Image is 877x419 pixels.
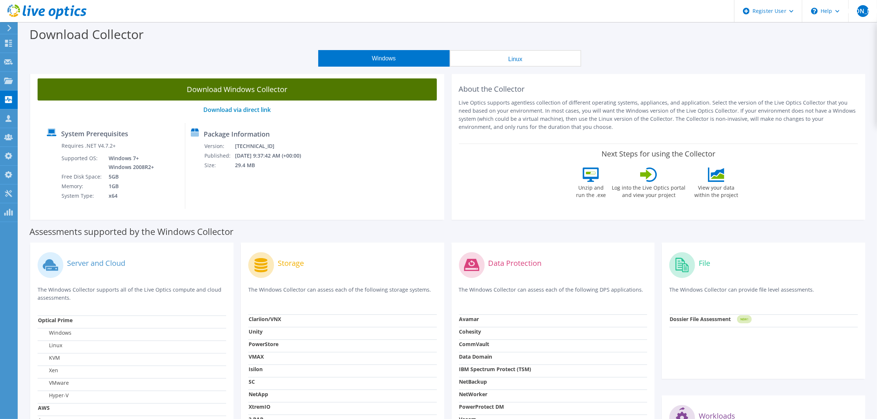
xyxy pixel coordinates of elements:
label: Unzip and run the .exe [574,182,608,199]
label: Xen [38,367,58,374]
strong: NetApp [249,391,268,398]
label: Package Information [204,130,270,138]
strong: Data Domain [459,353,492,360]
strong: IBM Spectrum Protect (TSM) [459,366,532,373]
button: Windows [318,50,450,67]
strong: Clariion/VNX [249,316,281,323]
strong: Dossier File Assessment [670,316,731,323]
strong: CommVault [459,341,490,348]
strong: AWS [38,404,50,411]
p: The Windows Collector can assess each of the following DPS applications. [459,286,648,301]
td: Version: [204,141,235,151]
svg: \n [811,8,818,14]
strong: NetWorker [459,391,488,398]
label: KVM [38,354,60,362]
td: x64 [103,191,155,201]
td: Free Disk Space: [61,172,103,182]
strong: Cohesity [459,328,481,335]
p: The Windows Collector supports all of the Live Optics compute and cloud assessments. [38,286,226,302]
strong: SC [249,378,255,385]
strong: VMAX [249,353,264,360]
p: Live Optics supports agentless collection of different operating systems, appliances, and applica... [459,99,858,131]
td: Windows 7+ Windows 2008R2+ [103,154,155,172]
label: Assessments supported by the Windows Collector [29,228,234,235]
label: System Prerequisites [61,130,128,137]
td: Size: [204,161,235,170]
label: View your data within the project [690,182,743,199]
label: Windows [38,329,71,337]
label: Data Protection [488,260,542,267]
label: Download Collector [29,26,144,43]
td: Published: [204,151,235,161]
strong: NetBackup [459,378,487,385]
label: Linux [38,342,62,349]
strong: XtremIO [249,403,270,410]
tspan: NEW! [741,317,748,321]
label: Server and Cloud [67,260,125,267]
td: 29.4 MB [235,161,311,170]
a: Download Windows Collector [38,78,437,101]
td: [TECHNICAL_ID] [235,141,311,151]
td: System Type: [61,191,103,201]
td: Memory: [61,182,103,191]
strong: PowerStore [249,341,278,348]
strong: Optical Prime [38,317,73,324]
label: Hyper-V [38,392,69,399]
a: Download via direct link [203,106,271,114]
td: Supported OS: [61,154,103,172]
button: Linux [450,50,581,67]
label: VMware [38,379,69,387]
td: [DATE] 9:37:42 AM (+00:00) [235,151,311,161]
label: File [699,260,710,267]
span: [PERSON_NAME] [857,5,869,17]
label: Log into the Live Optics portal and view your project [611,182,686,199]
label: Storage [278,260,304,267]
td: 5GB [103,172,155,182]
strong: Isilon [249,366,263,373]
label: Requires .NET V4.7.2+ [62,142,116,149]
p: The Windows Collector can assess each of the following storage systems. [248,286,437,301]
strong: PowerProtect DM [459,403,504,410]
td: 1GB [103,182,155,191]
h2: About the Collector [459,85,858,94]
p: The Windows Collector can provide file level assessments. [669,286,858,301]
label: Next Steps for using the Collector [601,149,715,158]
strong: Avamar [459,316,479,323]
strong: Unity [249,328,263,335]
